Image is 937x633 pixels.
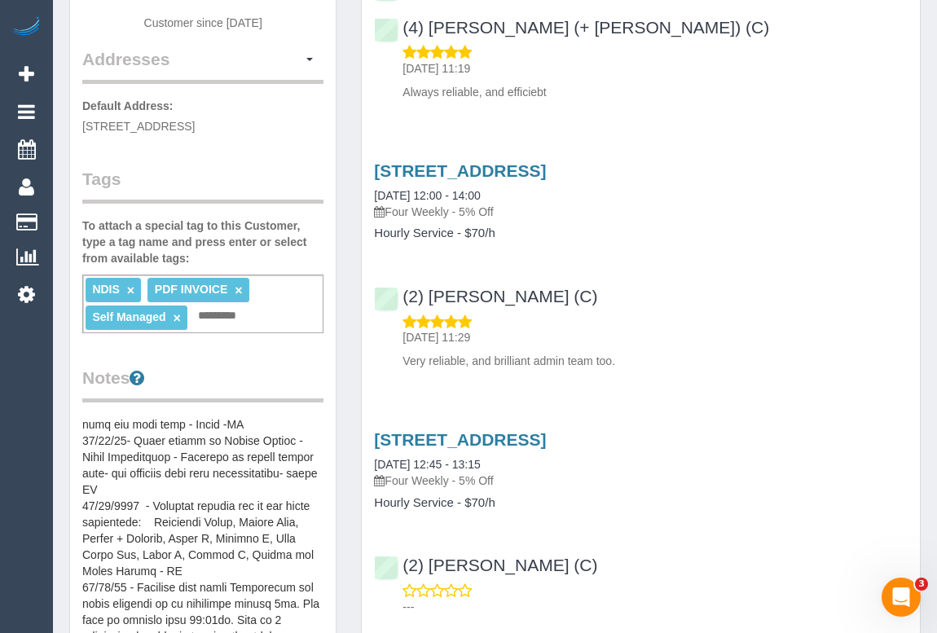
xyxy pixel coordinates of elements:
a: (2) [PERSON_NAME] (C) [374,287,597,306]
a: × [127,284,134,297]
legend: Tags [82,167,323,204]
span: NDIS [92,283,119,296]
a: [STREET_ADDRESS] [374,430,546,449]
h4: Hourly Service - $70/h [374,496,908,510]
a: [DATE] 12:00 - 14:00 [374,189,480,202]
label: Default Address: [82,98,174,114]
p: Four Weekly - 5% Off [374,204,908,220]
a: [DATE] 12:45 - 13:15 [374,458,480,471]
span: [STREET_ADDRESS] [82,120,195,133]
p: --- [403,599,908,615]
img: Automaid Logo [10,16,42,39]
legend: Notes [82,366,323,402]
p: Always reliable, and efficiebt [403,84,908,100]
label: To attach a special tag to this Customer, type a tag name and press enter or select from availabl... [82,218,323,266]
a: (2) [PERSON_NAME] (C) [374,556,597,574]
p: [DATE] 11:29 [403,329,908,345]
h4: Hourly Service - $70/h [374,226,908,240]
span: Customer since [DATE] [144,16,262,29]
span: 3 [915,578,928,591]
p: [DATE] 11:19 [403,60,908,77]
a: [STREET_ADDRESS] [374,161,546,180]
p: Very reliable, and brilliant admin team too. [403,353,908,369]
iframe: Intercom live chat [882,578,921,617]
p: Four Weekly - 5% Off [374,473,908,489]
span: PDF INVOICE [155,283,227,296]
a: (4) [PERSON_NAME] (+ [PERSON_NAME]) (C) [374,18,769,37]
a: × [235,284,242,297]
a: × [174,311,181,325]
span: Self Managed [92,310,165,323]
